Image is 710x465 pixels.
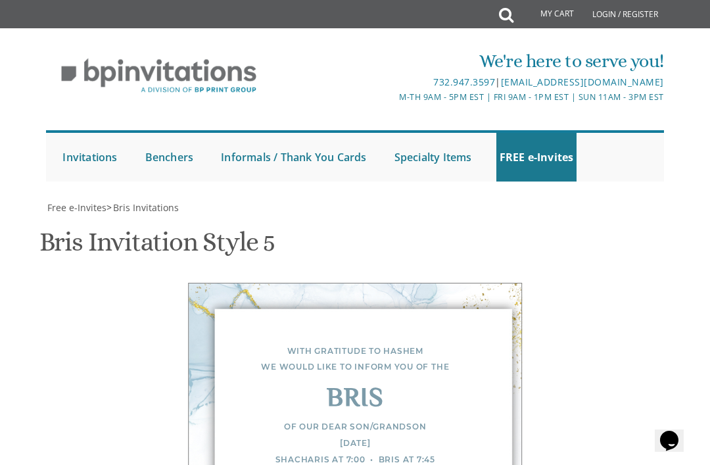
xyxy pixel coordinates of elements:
[512,1,583,28] a: My Cart
[433,76,495,88] a: 732.947.3597
[655,412,697,452] iframe: chat widget
[218,133,369,182] a: Informals / Thank You Cards
[252,74,663,90] div: |
[113,201,179,214] span: Bris Invitations
[215,343,495,376] div: With gratitude to Hashem We would like to inform you of the
[112,201,179,214] a: Bris Invitations
[59,133,120,182] a: Invitations
[501,76,664,88] a: [EMAIL_ADDRESS][DOMAIN_NAME]
[39,228,275,266] h1: Bris Invitation Style 5
[46,201,106,214] a: Free e-Invites
[215,392,495,408] div: Bris
[106,201,179,214] span: >
[46,49,272,103] img: BP Invitation Loft
[252,90,663,104] div: M-Th 9am - 5pm EST | Fri 9am - 1pm EST | Sun 11am - 3pm EST
[252,48,663,74] div: We're here to serve you!
[391,133,475,182] a: Specialty Items
[496,133,577,182] a: FREE e-Invites
[142,133,197,182] a: Benchers
[47,201,106,214] span: Free e-Invites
